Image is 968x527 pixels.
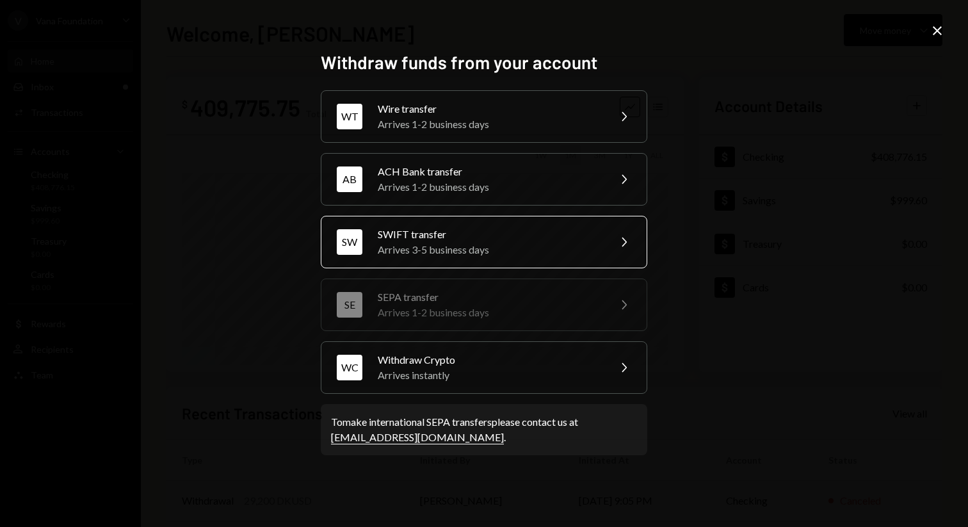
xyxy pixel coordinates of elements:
div: Wire transfer [378,101,601,117]
div: SW [337,229,362,255]
div: Arrives 1-2 business days [378,179,601,195]
button: WTWire transferArrives 1-2 business days [321,90,647,143]
a: [EMAIL_ADDRESS][DOMAIN_NAME] [331,431,504,444]
button: SWSWIFT transferArrives 3-5 business days [321,216,647,268]
div: Arrives instantly [378,368,601,383]
div: SWIFT transfer [378,227,601,242]
div: To make international SEPA transfers please contact us at . [331,414,637,445]
div: Arrives 1-2 business days [378,117,601,132]
div: WT [337,104,362,129]
div: ACH Bank transfer [378,164,601,179]
button: ABACH Bank transferArrives 1-2 business days [321,153,647,206]
div: WC [337,355,362,380]
div: SEPA transfer [378,289,601,305]
button: SESEPA transferArrives 1-2 business days [321,279,647,331]
button: WCWithdraw CryptoArrives instantly [321,341,647,394]
div: AB [337,166,362,192]
h2: Withdraw funds from your account [321,50,647,75]
div: Withdraw Crypto [378,352,601,368]
div: Arrives 3-5 business days [378,242,601,257]
div: SE [337,292,362,318]
div: Arrives 1-2 business days [378,305,601,320]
